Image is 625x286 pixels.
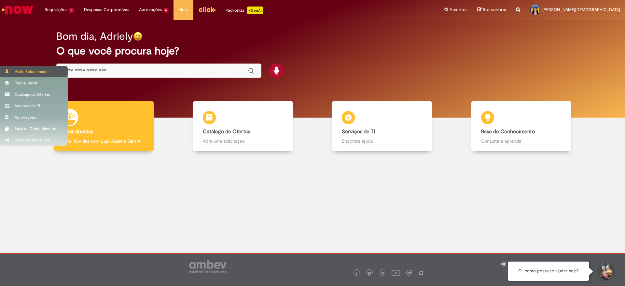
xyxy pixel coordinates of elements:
[342,138,422,144] p: Encontre ajuda
[189,260,227,273] img: logo_footer_ambev_rotulo_gray.png
[139,7,162,13] span: Aprovações
[56,31,133,42] h2: Bom dia, Adriely
[542,7,620,12] span: [PERSON_NAME][DEMOGRAPHIC_DATA]
[63,128,93,135] b: Tirar dúvidas
[198,5,216,14] img: click_logo_yellow_360x200.png
[483,7,506,13] span: Rascunhos
[45,7,67,13] span: Requisições
[203,138,283,144] p: Abra uma solicitação
[174,101,313,151] a: Catálogo de Ofertas Abra uma solicitação
[247,7,263,14] p: +GenAi
[226,7,263,14] div: Padroniza
[508,262,589,281] div: Oi, como posso te ajudar hoje?
[406,270,412,276] img: logo_footer_workplace.png
[596,262,615,281] button: Iniciar Conversa de Suporte
[203,128,250,135] b: Catálogo de Ofertas
[368,272,371,275] img: logo_footer_twitter.png
[477,7,506,13] a: Rascunhos
[1,3,34,16] img: ServiceNow
[34,101,174,151] a: Tirar dúvidas Tirar dúvidas com Lupi Assist e Gen Ai
[56,45,569,57] h2: O que você procura hoje?
[381,271,384,275] img: logo_footer_linkedin.png
[355,272,358,275] img: logo_footer_facebook.png
[178,7,188,13] span: More
[63,138,144,144] p: Tirar dúvidas com Lupi Assist e Gen Ai
[418,270,424,276] img: logo_footer_naosei.png
[163,7,169,13] span: 6
[133,32,143,41] img: happy-face.png
[450,7,467,13] span: Favoritos
[452,101,591,151] a: Base de Conhecimento Consulte e aprenda
[312,101,452,151] a: Serviços de TI Encontre ajuda
[342,128,375,135] b: Serviços de TI
[69,7,74,13] span: 2
[481,138,562,144] p: Consulte e aprenda
[481,128,535,135] b: Base de Conhecimento
[392,268,400,277] img: logo_footer_youtube.png
[84,7,129,13] span: Despesas Corporativas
